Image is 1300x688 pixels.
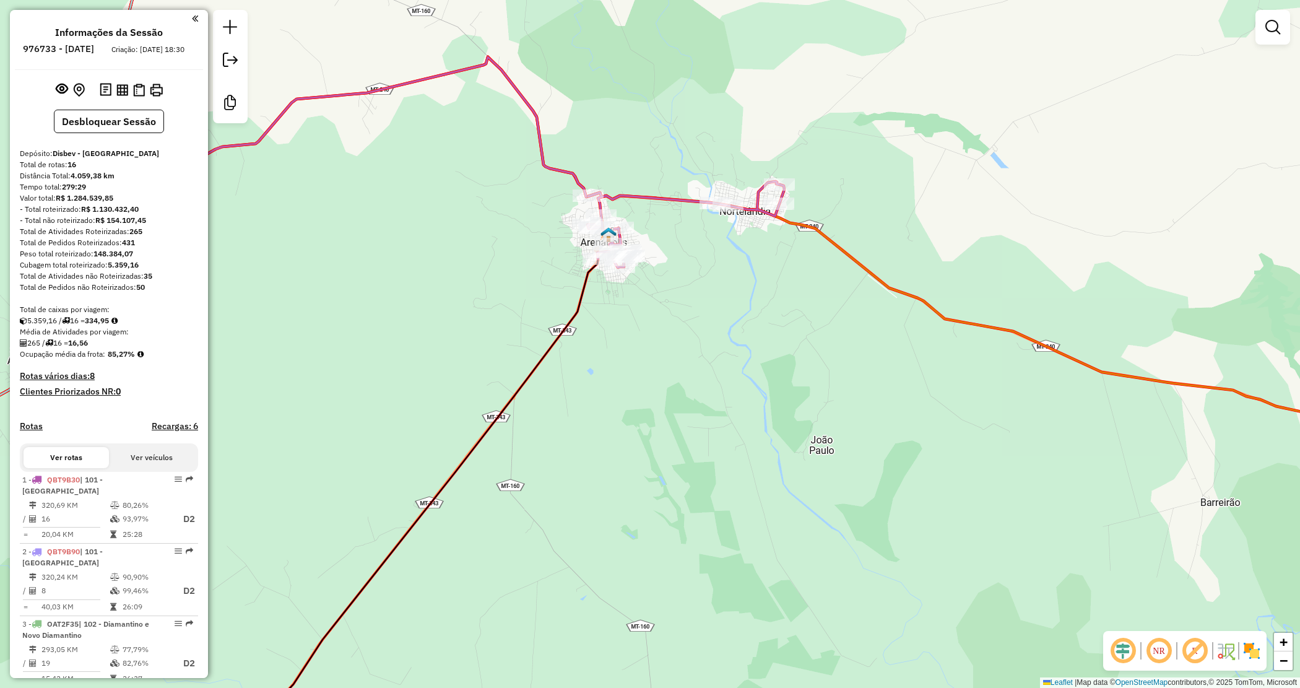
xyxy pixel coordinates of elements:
td: = [22,601,28,613]
td: 293,05 KM [41,643,110,656]
div: Tempo total: [20,181,198,193]
a: Zoom in [1274,633,1293,651]
div: Total de caixas por viagem: [20,304,198,315]
td: 40,03 KM [41,601,110,613]
a: Criar modelo [218,90,243,118]
td: 20,04 KM [41,528,110,541]
i: Distância Total [29,646,37,653]
i: % de utilização do peso [110,502,119,509]
td: 99,46% [122,583,171,599]
strong: 85,27% [108,349,135,359]
span: Ocupação média da frota: [20,349,105,359]
i: % de utilização do peso [110,646,119,653]
a: Clique aqui para minimizar o painel [192,11,198,25]
a: Exportar sessão [218,48,243,76]
span: | 101 - [GEOGRAPHIC_DATA] [22,475,103,495]
div: - Total não roteirizado: [20,215,198,226]
i: Tempo total em rota [110,675,116,682]
div: - Total roteirizado: [20,204,198,215]
em: Opções [175,476,182,483]
span: − [1280,653,1288,668]
td: 93,97% [122,512,171,527]
td: 90,90% [122,571,171,583]
span: Exibir rótulo [1180,636,1210,666]
a: Leaflet [1043,678,1073,687]
h4: Recargas: 6 [152,421,198,432]
td: 16 [41,512,110,527]
td: 26:37 [122,673,171,685]
td: = [22,528,28,541]
td: 8 [41,583,110,599]
td: 320,24 KM [41,571,110,583]
span: QBT9B30 [47,475,80,484]
h4: Rotas vários dias: [20,371,198,381]
i: Total de Atividades [29,515,37,523]
a: Nova sessão e pesquisa [218,15,243,43]
span: + [1280,634,1288,650]
a: Zoom out [1274,651,1293,670]
span: Ocultar NR [1144,636,1174,666]
a: Exibir filtros [1260,15,1285,40]
h4: Informações da Sessão [55,27,163,38]
em: Rota exportada [186,620,193,627]
td: 77,79% [122,643,171,656]
img: Exibir/Ocultar setores [1242,641,1262,661]
p: D2 [173,584,195,598]
em: Opções [175,547,182,555]
p: D2 [173,656,195,671]
strong: R$ 1.284.539,85 [56,193,113,202]
span: 2 - [22,547,103,567]
td: 15,42 KM [41,673,110,685]
div: 265 / 16 = [20,337,198,349]
strong: 0 [116,386,121,397]
strong: 279:29 [62,182,86,191]
a: Rotas [20,421,43,432]
div: Distância Total: [20,170,198,181]
td: / [22,583,28,599]
div: Map data © contributors,© 2025 TomTom, Microsoft [1040,677,1300,688]
i: Total de Atividades [29,587,37,594]
div: Total de Atividades Roteirizadas: [20,226,198,237]
td: = [22,673,28,685]
img: Fluxo de ruas [1216,641,1236,661]
td: 82,76% [122,656,171,671]
div: Criação: [DATE] 18:30 [106,44,189,55]
strong: Disbev - [GEOGRAPHIC_DATA] [53,149,159,158]
em: Opções [175,620,182,627]
div: Média de Atividades por viagem: [20,326,198,337]
i: Distância Total [29,573,37,581]
div: Cubagem total roteirizado: [20,259,198,271]
strong: 16,56 [68,338,88,347]
span: QBT9B90 [47,547,80,556]
i: Total de rotas [62,317,70,324]
button: Logs desbloquear sessão [97,81,114,100]
strong: 16 [67,160,76,169]
span: | 102 - Diamantino e Novo Diamantino [22,619,149,640]
td: / [22,512,28,527]
em: Média calculada utilizando a maior ocupação (%Peso ou %Cubagem) de cada rota da sessão. Rotas cro... [137,351,144,358]
strong: 50 [136,282,145,292]
td: 320,69 KM [41,499,110,512]
strong: 4.059,38 km [71,171,115,180]
i: % de utilização da cubagem [110,660,119,667]
strong: 334,95 [85,316,109,325]
span: | [1075,678,1077,687]
button: Ver rotas [24,447,109,468]
div: Total de Pedidos Roteirizados: [20,237,198,248]
strong: 265 [129,227,142,236]
i: Meta Caixas/viagem: 1,00 Diferença: 333,95 [111,317,118,324]
i: % de utilização da cubagem [110,587,119,594]
span: 1 - [22,475,103,495]
td: 19 [41,656,110,671]
td: 25:28 [122,528,171,541]
strong: 5.359,16 [108,260,139,269]
button: Desbloquear Sessão [54,110,164,133]
button: Centralizar mapa no depósito ou ponto de apoio [71,81,87,100]
div: Peso total roteirizado: [20,248,198,259]
em: Rota exportada [186,547,193,555]
div: Depósito: [20,148,198,159]
strong: 148.384,07 [93,249,133,258]
button: Imprimir Rotas [147,81,165,99]
td: 26:09 [122,601,171,613]
td: / [22,656,28,671]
